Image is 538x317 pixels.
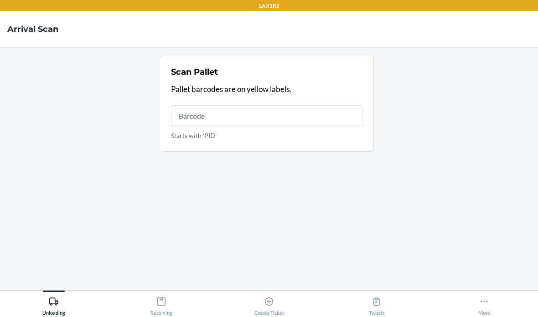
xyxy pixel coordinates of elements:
div: Tickets [369,293,385,316]
button: More [430,291,538,316]
div: Create Ticket [254,293,284,316]
h4: Arrival Scan [7,23,58,35]
div: Receiving [150,293,172,316]
div: Unloading [42,293,65,316]
div: More [478,293,490,316]
p: Starts with 'PID' [171,131,362,140]
p: LAX1RS [259,2,279,10]
button: Tickets [323,291,430,316]
h2: Scan Pallet [171,66,218,78]
button: Create Ticket [215,291,323,316]
input: Starts with 'PID' [171,105,362,127]
p: Pallet barcodes are on yellow labels. [171,83,362,95]
button: Receiving [108,291,215,316]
